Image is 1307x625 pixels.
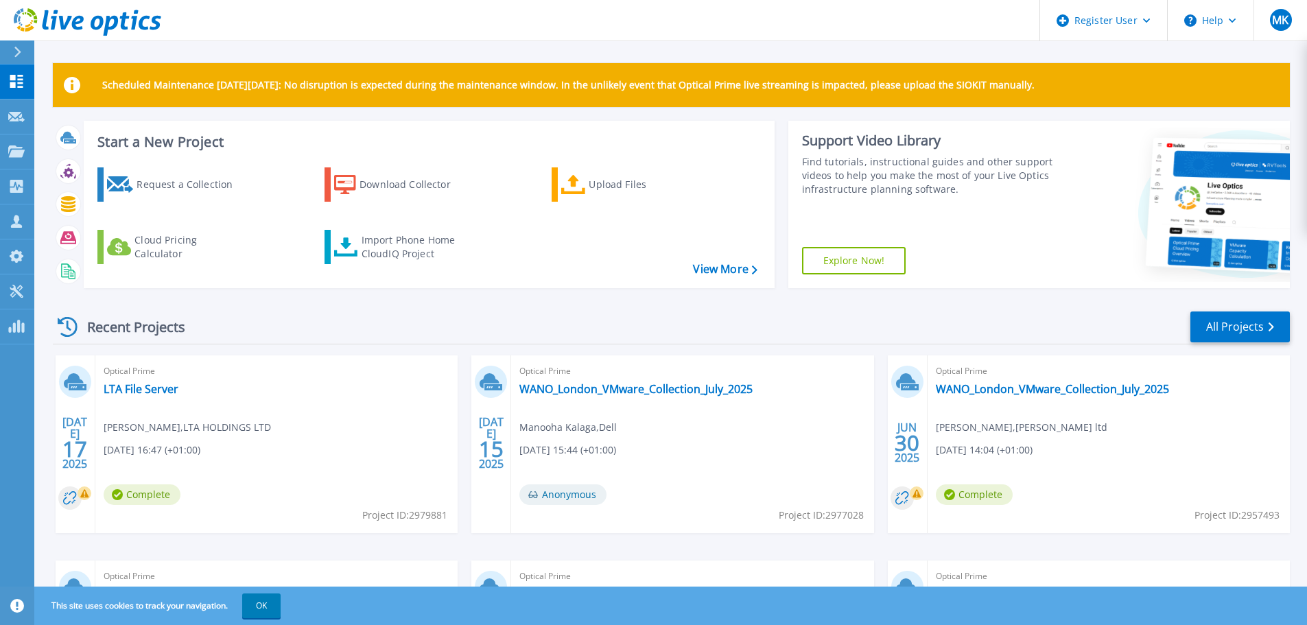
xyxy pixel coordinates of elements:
div: Import Phone Home CloudIQ Project [362,233,469,261]
span: Optical Prime [936,569,1282,584]
a: WANO_London_VMware_Collection_July_2025 [936,382,1169,396]
p: Scheduled Maintenance [DATE][DATE]: No disruption is expected during the maintenance window. In t... [102,80,1035,91]
div: Recent Projects [53,310,204,344]
span: Optical Prime [519,569,865,584]
span: [DATE] 15:44 (+01:00) [519,443,616,458]
span: Project ID: 2957493 [1194,508,1280,523]
div: [DATE] 2025 [478,418,504,468]
div: Download Collector [360,171,469,198]
a: Download Collector [325,167,478,202]
span: Manooha Kalaga , Dell [519,420,617,435]
a: Request a Collection [97,167,250,202]
div: Support Video Library [802,132,1058,150]
div: Cloud Pricing Calculator [134,233,244,261]
div: Find tutorials, instructional guides and other support videos to help you make the most of your L... [802,155,1058,196]
span: 15 [479,443,504,455]
span: 30 [895,437,919,449]
a: All Projects [1190,311,1290,342]
span: [DATE] 14:04 (+01:00) [936,443,1033,458]
span: [DATE] 16:47 (+01:00) [104,443,200,458]
a: Explore Now! [802,247,906,274]
a: View More [693,263,757,276]
span: Complete [936,484,1013,505]
a: Cloud Pricing Calculator [97,230,250,264]
span: Optical Prime [936,364,1282,379]
a: Upload Files [552,167,705,202]
span: Optical Prime [104,364,449,379]
button: OK [242,593,281,618]
span: [PERSON_NAME] , [PERSON_NAME] ltd [936,420,1107,435]
div: JUN 2025 [894,418,920,468]
span: Optical Prime [519,364,865,379]
h3: Start a New Project [97,134,757,150]
span: Optical Prime [104,569,449,584]
div: [DATE] 2025 [62,418,88,468]
a: WANO_London_VMware_Collection_July_2025 [519,382,753,396]
span: Complete [104,484,180,505]
div: Upload Files [589,171,698,198]
span: [PERSON_NAME] , LTA HOLDINGS LTD [104,420,271,435]
span: Anonymous [519,484,607,505]
span: 17 [62,443,87,455]
span: Project ID: 2977028 [779,508,864,523]
div: Request a Collection [137,171,246,198]
a: LTA File Server [104,382,178,396]
span: MK [1272,14,1288,25]
span: This site uses cookies to track your navigation. [38,593,281,618]
span: Project ID: 2979881 [362,508,447,523]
